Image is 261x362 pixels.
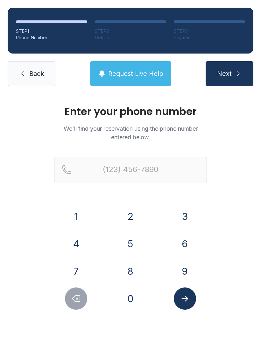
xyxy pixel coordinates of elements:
[54,157,207,182] input: Reservation phone number
[174,34,245,41] div: Payment
[95,34,166,41] div: Details
[108,69,163,78] span: Request Live Help
[174,287,196,310] button: Submit lookup form
[217,69,232,78] span: Next
[174,28,245,34] div: STEP 3
[65,260,87,282] button: 7
[65,205,87,228] button: 1
[54,106,207,117] h1: Enter your phone number
[174,205,196,228] button: 3
[54,124,207,141] p: We'll find your reservation using the phone number entered below.
[65,287,87,310] button: Delete number
[119,287,142,310] button: 0
[16,34,87,41] div: Phone Number
[119,233,142,255] button: 5
[119,260,142,282] button: 8
[29,69,44,78] span: Back
[174,260,196,282] button: 9
[65,233,87,255] button: 4
[95,28,166,34] div: STEP 2
[174,233,196,255] button: 6
[119,205,142,228] button: 2
[16,28,87,34] div: STEP 1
